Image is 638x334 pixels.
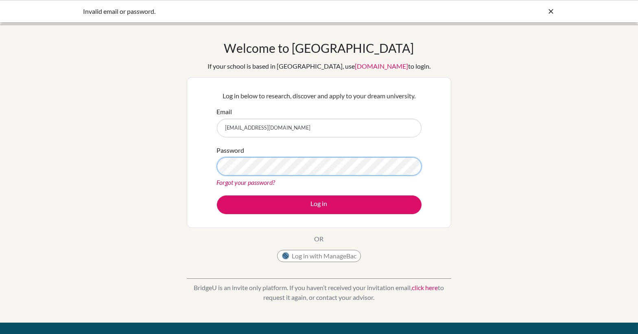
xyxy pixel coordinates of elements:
[208,61,430,71] div: If your school is based in [GEOGRAPHIC_DATA], use to login.
[217,107,232,117] label: Email
[224,41,414,55] h1: Welcome to [GEOGRAPHIC_DATA]
[355,62,408,70] a: [DOMAIN_NAME]
[412,284,438,291] a: click here
[315,234,324,244] p: OR
[217,178,275,186] a: Forgot your password?
[217,91,422,101] p: Log in below to research, discover and apply to your dream university.
[277,250,361,262] button: Log in with ManageBac
[217,145,245,155] label: Password
[83,7,433,16] div: Invalid email or password.
[217,195,422,214] button: Log in
[187,283,451,302] p: BridgeU is an invite only platform. If you haven’t received your invitation email, to request it ...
